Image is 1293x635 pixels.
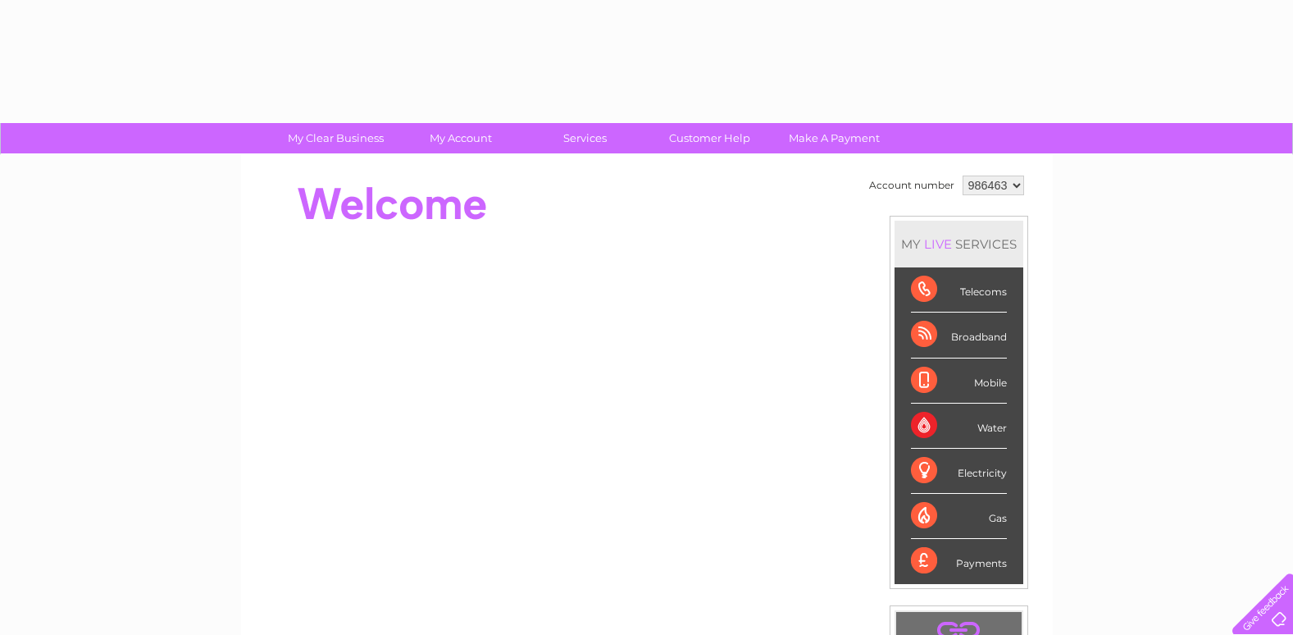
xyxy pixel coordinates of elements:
[517,123,653,153] a: Services
[767,123,902,153] a: Make A Payment
[393,123,528,153] a: My Account
[911,404,1007,449] div: Water
[921,236,955,252] div: LIVE
[911,313,1007,358] div: Broadband
[911,494,1007,539] div: Gas
[268,123,403,153] a: My Clear Business
[642,123,777,153] a: Customer Help
[911,359,1007,404] div: Mobile
[911,267,1007,313] div: Telecoms
[911,539,1007,583] div: Payments
[865,171,958,199] td: Account number
[895,221,1023,267] div: MY SERVICES
[911,449,1007,494] div: Electricity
